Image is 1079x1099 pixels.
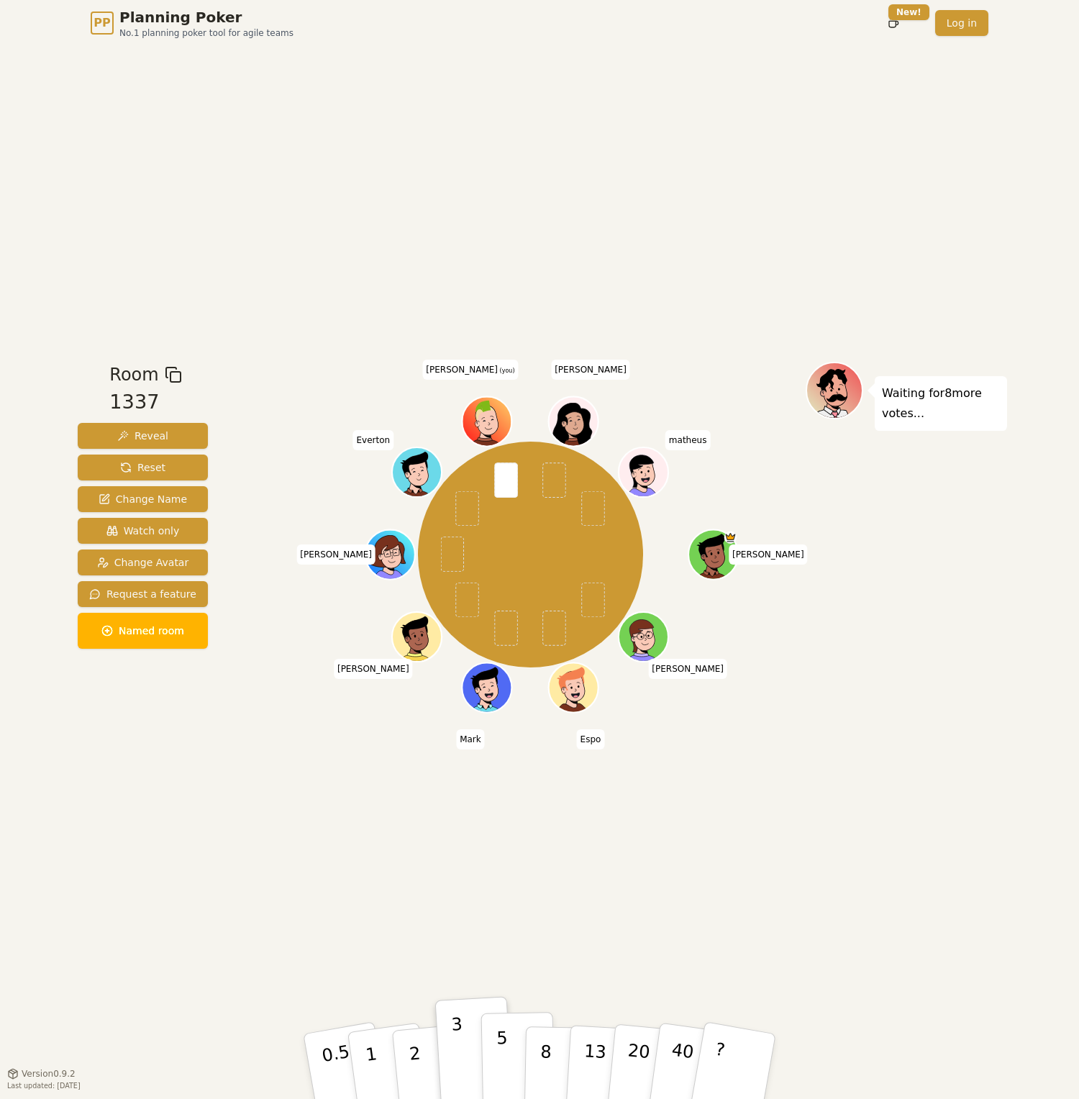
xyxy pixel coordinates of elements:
span: Change Avatar [97,555,189,570]
span: Click to change your name [352,430,393,450]
span: Click to change your name [648,659,727,679]
div: 1337 [109,388,181,417]
button: Version0.9.2 [7,1068,76,1080]
span: Named room [101,624,184,638]
button: Reveal [78,423,208,449]
button: Change Name [78,486,208,512]
span: Click to change your name [665,430,711,450]
span: Version 0.9.2 [22,1068,76,1080]
button: Change Avatar [78,549,208,575]
span: Click to change your name [296,544,375,565]
span: Watch only [106,524,180,538]
span: Click to change your name [422,360,518,380]
span: Reveal [117,429,168,443]
span: Reset [120,460,165,475]
span: Click to change your name [334,659,413,679]
span: Room [109,362,158,388]
span: Click to change your name [456,729,485,749]
span: (you) [498,368,515,374]
span: Click to change your name [551,360,630,380]
button: Request a feature [78,581,208,607]
span: Change Name [99,492,187,506]
button: New! [880,10,906,36]
span: PP [94,14,110,32]
p: Waiting for 8 more votes... [882,383,1000,424]
a: PPPlanning PokerNo.1 planning poker tool for agile teams [91,7,293,39]
a: Log in [935,10,988,36]
span: Click to change your name [729,544,808,565]
span: No.1 planning poker tool for agile teams [119,27,293,39]
div: New! [888,4,929,20]
span: Planning Poker [119,7,293,27]
button: Click to change your avatar [464,398,511,444]
button: Watch only [78,518,208,544]
button: Named room [78,613,208,649]
p: 3 [451,1014,467,1093]
span: Request a feature [89,587,196,601]
span: Rafael is the host [724,531,737,543]
span: Click to change your name [577,729,605,749]
button: Reset [78,455,208,480]
span: Last updated: [DATE] [7,1082,81,1090]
